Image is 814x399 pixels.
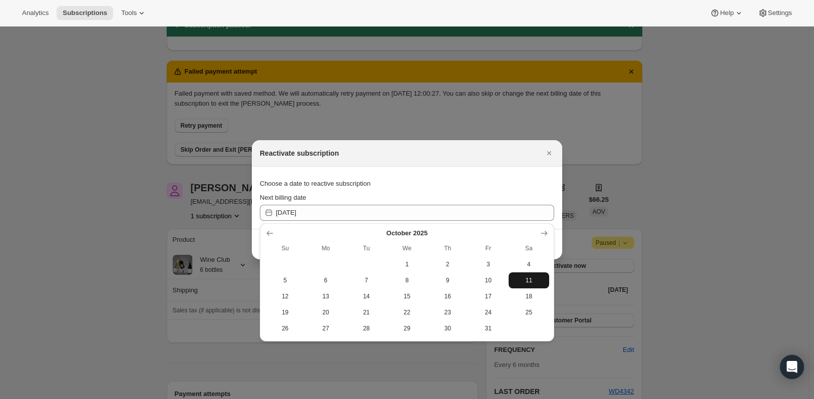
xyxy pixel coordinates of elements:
button: Analytics [16,6,55,20]
span: 28 [350,324,382,332]
span: Tu [350,244,382,252]
button: Thursday October 9 2025 [428,272,468,288]
span: 29 [390,324,423,332]
span: Su [269,244,301,252]
button: Tuesday October 7 2025 [346,272,386,288]
span: We [390,244,423,252]
span: 22 [390,308,423,316]
span: 31 [472,324,505,332]
button: Wednesday October 29 2025 [386,320,427,336]
span: 16 [432,292,464,300]
th: Thursday [428,240,468,256]
span: 11 [513,276,545,284]
span: Tools [121,9,137,17]
span: 2 [432,260,464,268]
button: Saturday October 11 2025 [509,272,549,288]
span: 14 [350,292,382,300]
button: Saturday October 18 2025 [509,288,549,304]
span: 12 [269,292,301,300]
button: Tuesday October 14 2025 [346,288,386,304]
button: Saturday October 25 2025 [509,304,549,320]
div: Open Intercom Messenger [780,355,804,379]
button: Sunday October 19 2025 [265,304,305,320]
button: Help [704,6,749,20]
button: Sunday October 5 2025 [265,272,305,288]
span: 17 [472,292,505,300]
th: Tuesday [346,240,386,256]
button: Tuesday October 28 2025 [346,320,386,336]
span: 5 [269,276,301,284]
span: 26 [269,324,301,332]
span: 9 [432,276,464,284]
button: Close [542,146,556,160]
span: 23 [432,308,464,316]
span: 15 [390,292,423,300]
button: Wednesday October 1 2025 [386,256,427,272]
span: 27 [309,324,342,332]
button: Show previous month, September 2025 [263,226,277,240]
button: Monday October 6 2025 [305,272,346,288]
button: Sunday October 26 2025 [265,320,305,336]
span: Analytics [22,9,49,17]
button: Sunday October 12 2025 [265,288,305,304]
button: Show next month, November 2025 [537,226,551,240]
span: Next billing date [260,194,306,201]
span: Th [432,244,464,252]
button: Wednesday October 8 2025 [386,272,427,288]
button: Friday October 10 2025 [468,272,509,288]
span: Subscriptions [63,9,107,17]
button: Friday October 3 2025 [468,256,509,272]
span: 30 [432,324,464,332]
th: Friday [468,240,509,256]
span: 10 [472,276,505,284]
span: 4 [513,260,545,268]
button: Subscriptions [57,6,113,20]
span: 24 [472,308,505,316]
span: 13 [309,292,342,300]
span: 7 [350,276,382,284]
span: Settings [768,9,792,17]
span: Fr [472,244,505,252]
span: 20 [309,308,342,316]
button: Monday October 20 2025 [305,304,346,320]
h2: Reactivate subscription [260,148,339,158]
button: Wednesday October 22 2025 [386,304,427,320]
span: Sa [513,244,545,252]
button: Friday October 17 2025 [468,288,509,304]
span: 18 [513,292,545,300]
span: 8 [390,276,423,284]
button: Thursday October 2 2025 [428,256,468,272]
th: Monday [305,240,346,256]
span: 19 [269,308,301,316]
span: 3 [472,260,505,268]
button: Settings [752,6,798,20]
button: Monday October 13 2025 [305,288,346,304]
button: Friday October 31 2025 [468,320,509,336]
span: 1 [390,260,423,268]
span: 6 [309,276,342,284]
button: Thursday October 16 2025 [428,288,468,304]
span: Mo [309,244,342,252]
span: 25 [513,308,545,316]
th: Sunday [265,240,305,256]
button: Saturday October 4 2025 [509,256,549,272]
button: Thursday October 30 2025 [428,320,468,336]
th: Wednesday [386,240,427,256]
button: Wednesday October 15 2025 [386,288,427,304]
button: Tuesday October 21 2025 [346,304,386,320]
span: 21 [350,308,382,316]
div: Choose a date to reactive subscription [260,175,554,193]
button: Friday October 24 2025 [468,304,509,320]
button: Monday October 27 2025 [305,320,346,336]
button: Thursday October 23 2025 [428,304,468,320]
th: Saturday [509,240,549,256]
button: Tools [115,6,153,20]
span: Help [720,9,733,17]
